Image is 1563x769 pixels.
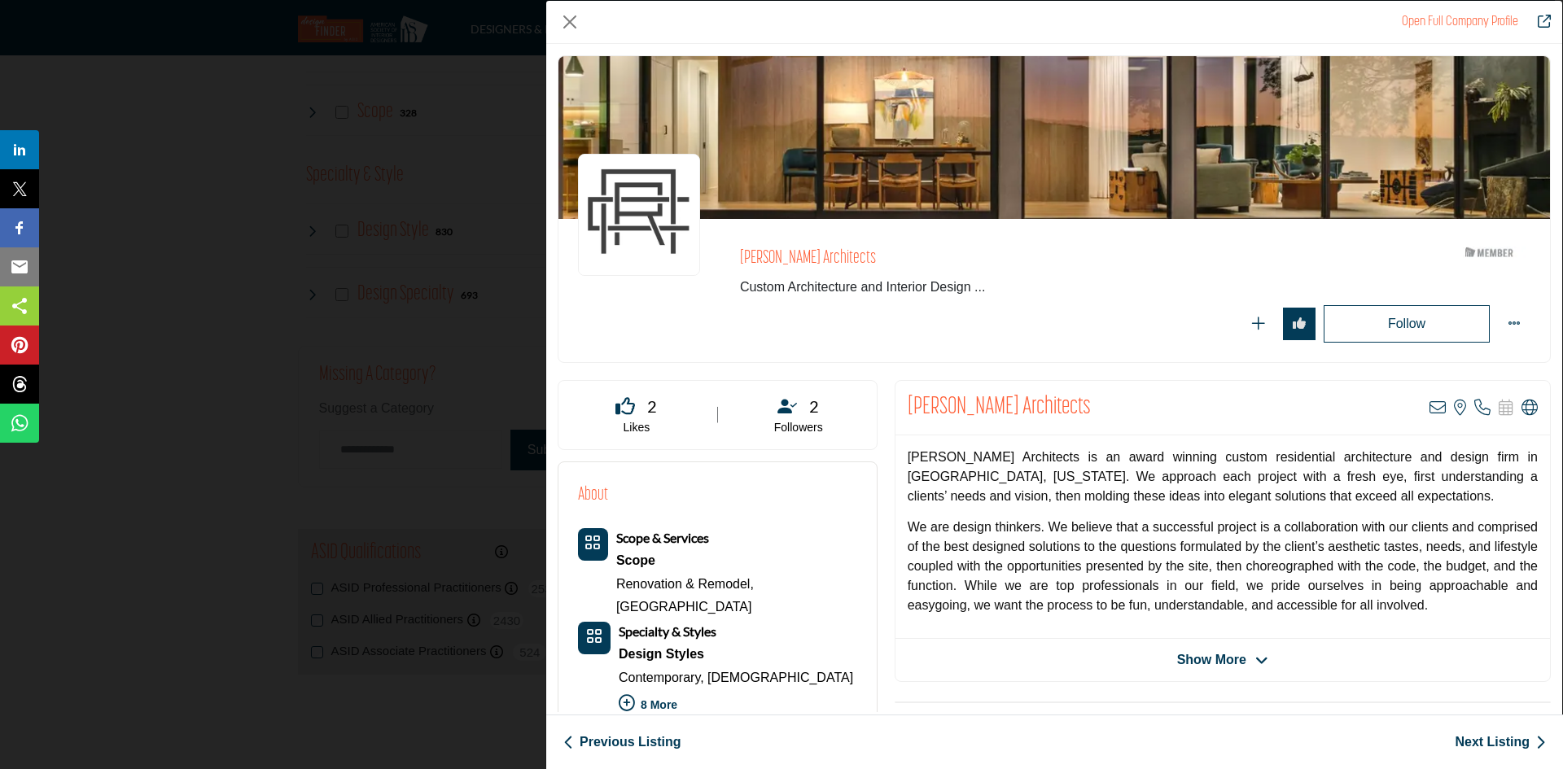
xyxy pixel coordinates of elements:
a: Design Styles [619,642,853,666]
img: clark-richardson-architects1 logo [578,154,700,276]
p: 8 More [619,689,853,725]
a: Scope [616,548,857,573]
span: 2 [647,394,657,418]
button: Redirect to login page [1242,308,1275,340]
h2: About [578,482,608,509]
a: Renovation & Remodel, [616,577,754,591]
b: Scope & Services [616,530,709,545]
a: Previous Listing [563,732,681,752]
button: Category Icon [578,528,608,561]
a: Specialty & Styles [619,625,716,639]
a: Redirect to clark-richardson-architects1 [1526,12,1551,32]
button: Close [558,10,582,34]
a: Next Listing [1455,732,1546,752]
button: Category Icon [578,622,611,654]
button: Redirect to login [1324,305,1490,343]
h2: [PERSON_NAME] Architects [740,248,1188,269]
span: Custom Architecture and Interior Design in Austin, Texas [740,277,1261,297]
a: [DEMOGRAPHIC_DATA] [707,671,853,684]
span: [PERSON_NAME] Architects is an award winning custom residential architecture and design firm in [... [908,450,1538,503]
a: Redirect to clark-richardson-architects1 [1402,15,1518,28]
div: New build or renovation [616,548,857,573]
div: Styles that range from contemporary to Victorian to meet any aesthetic vision. [619,642,853,666]
span: Show More [1177,650,1246,670]
p: Followers [741,420,856,436]
a: Scope & Services [616,531,709,545]
p: Likes [579,420,694,436]
h2: Clark Richardson Architects [908,393,1091,422]
b: Specialty & Styles [619,623,716,639]
button: Redirect to login page [1283,308,1316,340]
img: ASID Members [1453,242,1526,263]
span: 2 [809,394,819,418]
a: [GEOGRAPHIC_DATA] [616,600,752,614]
span: We are design thinkers. We believe that a successful project is a collaboration with our clients ... [908,520,1538,612]
a: Contemporary, [619,671,704,684]
button: More Options [1498,308,1530,340]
